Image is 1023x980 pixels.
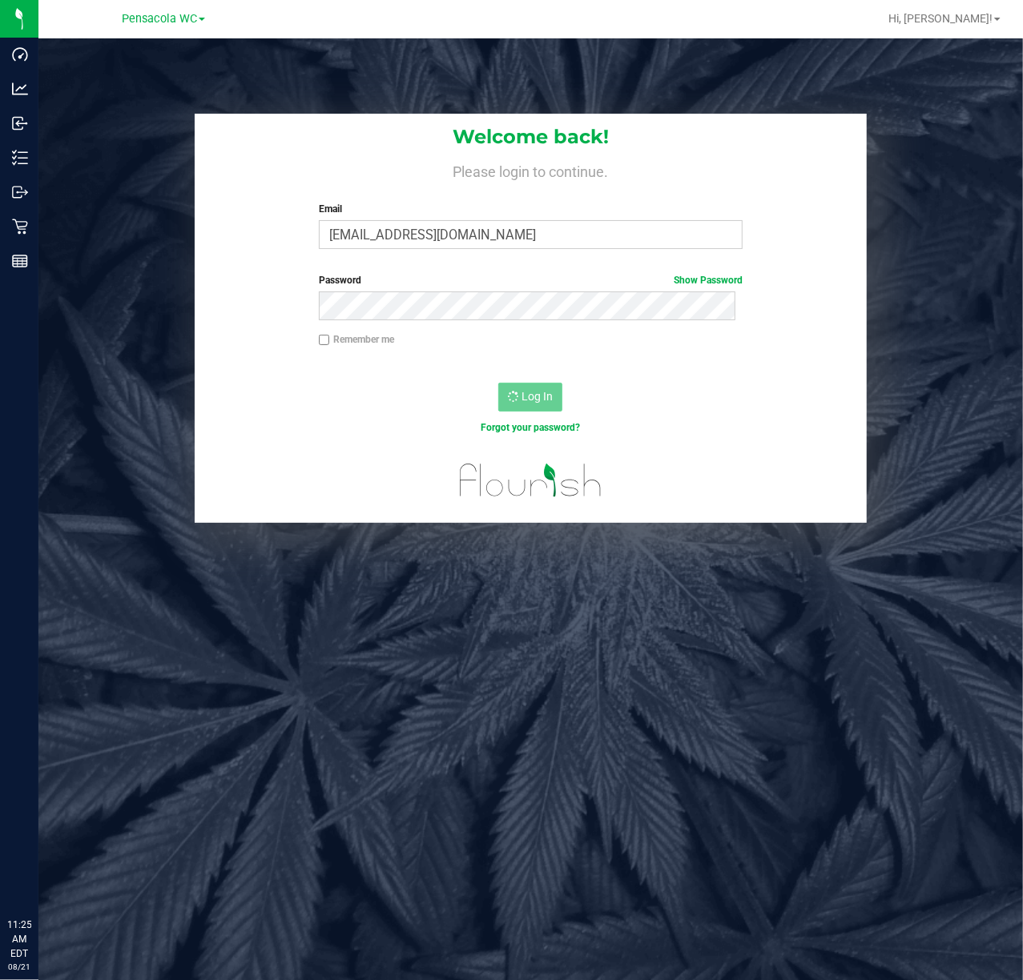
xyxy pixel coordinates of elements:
[522,390,553,403] span: Log In
[447,452,615,509] img: flourish_logo.svg
[195,127,867,147] h1: Welcome back!
[195,160,867,179] h4: Please login to continue.
[12,184,28,200] inline-svg: Outbound
[7,918,31,961] p: 11:25 AM EDT
[12,150,28,166] inline-svg: Inventory
[12,253,28,269] inline-svg: Reports
[122,12,197,26] span: Pensacola WC
[498,383,562,412] button: Log In
[888,12,993,25] span: Hi, [PERSON_NAME]!
[12,81,28,97] inline-svg: Analytics
[319,202,743,216] label: Email
[7,961,31,973] p: 08/21
[674,275,743,286] a: Show Password
[12,115,28,131] inline-svg: Inbound
[319,275,361,286] span: Password
[12,46,28,62] inline-svg: Dashboard
[319,335,330,346] input: Remember me
[481,422,580,433] a: Forgot your password?
[12,219,28,235] inline-svg: Retail
[319,332,394,347] label: Remember me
